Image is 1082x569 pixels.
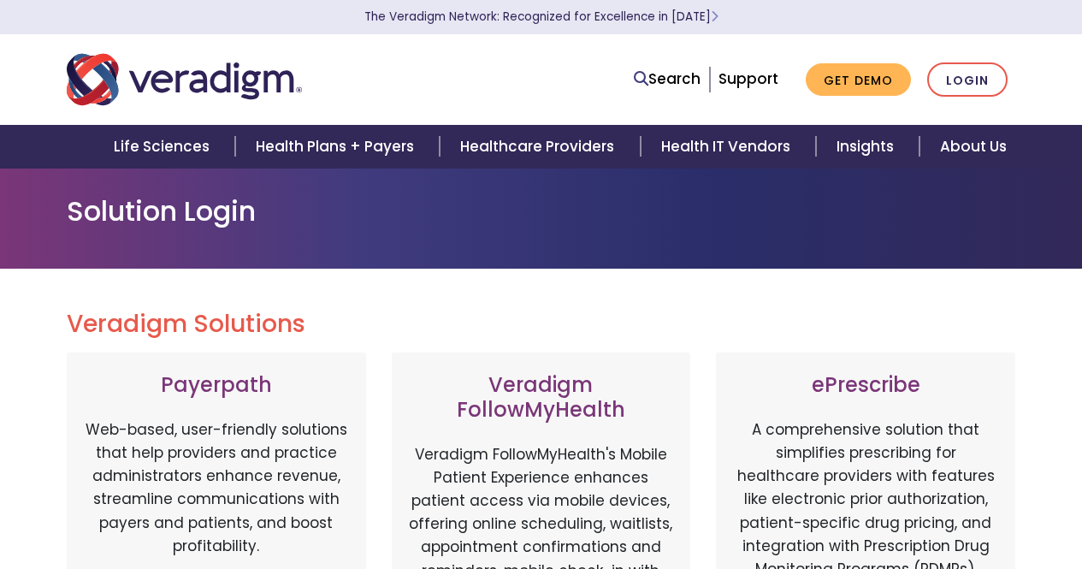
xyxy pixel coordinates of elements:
a: Login [927,62,1008,98]
h3: Veradigm FollowMyHealth [409,373,674,423]
h3: Payerpath [84,373,349,398]
a: Healthcare Providers [440,125,640,169]
a: Health IT Vendors [641,125,816,169]
h2: Veradigm Solutions [67,310,1016,339]
img: Veradigm logo [67,51,302,108]
a: Search [634,68,701,91]
h1: Solution Login [67,195,1016,228]
h3: ePrescribe [733,373,998,398]
a: Health Plans + Payers [235,125,440,169]
a: About Us [919,125,1027,169]
a: The Veradigm Network: Recognized for Excellence in [DATE]Learn More [364,9,718,25]
a: Get Demo [806,63,911,97]
a: Insights [816,125,919,169]
a: Support [718,68,778,89]
a: Life Sciences [93,125,235,169]
span: Learn More [711,9,718,25]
